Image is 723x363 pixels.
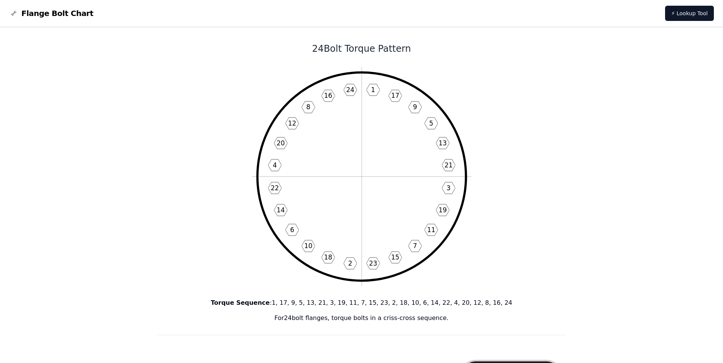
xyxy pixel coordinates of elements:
[391,92,399,99] text: 17
[211,299,270,306] b: Torque Sequence
[306,103,310,111] text: 8
[438,139,447,147] text: 13
[157,314,566,323] p: For 24 bolt flanges, torque bolts in a criss-cross sequence.
[438,206,447,214] text: 19
[157,43,566,55] h1: 24 Bolt Torque Pattern
[665,6,714,21] a: ⚡ Lookup Tool
[276,139,285,147] text: 20
[369,260,377,267] text: 23
[413,103,417,111] text: 9
[427,226,435,234] text: 11
[429,119,433,127] text: 5
[371,86,375,94] text: 1
[413,242,417,250] text: 7
[288,119,296,127] text: 12
[9,8,93,19] a: Flange Bolt Chart LogoFlange Bolt Chart
[273,161,277,169] text: 4
[9,9,18,18] img: Flange Bolt Chart Logo
[21,8,93,19] span: Flange Bolt Chart
[346,86,354,94] text: 24
[324,253,332,261] text: 18
[290,226,294,234] text: 6
[446,184,450,192] text: 3
[276,206,285,214] text: 14
[304,242,313,250] text: 10
[324,92,332,99] text: 16
[444,161,453,169] text: 21
[348,260,352,267] text: 2
[391,253,399,261] text: 15
[271,184,279,192] text: 22
[157,298,566,307] p: : 1, 17, 9, 5, 13, 21, 3, 19, 11, 7, 15, 23, 2, 18, 10, 6, 14, 22, 4, 20, 12, 8, 16, 24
